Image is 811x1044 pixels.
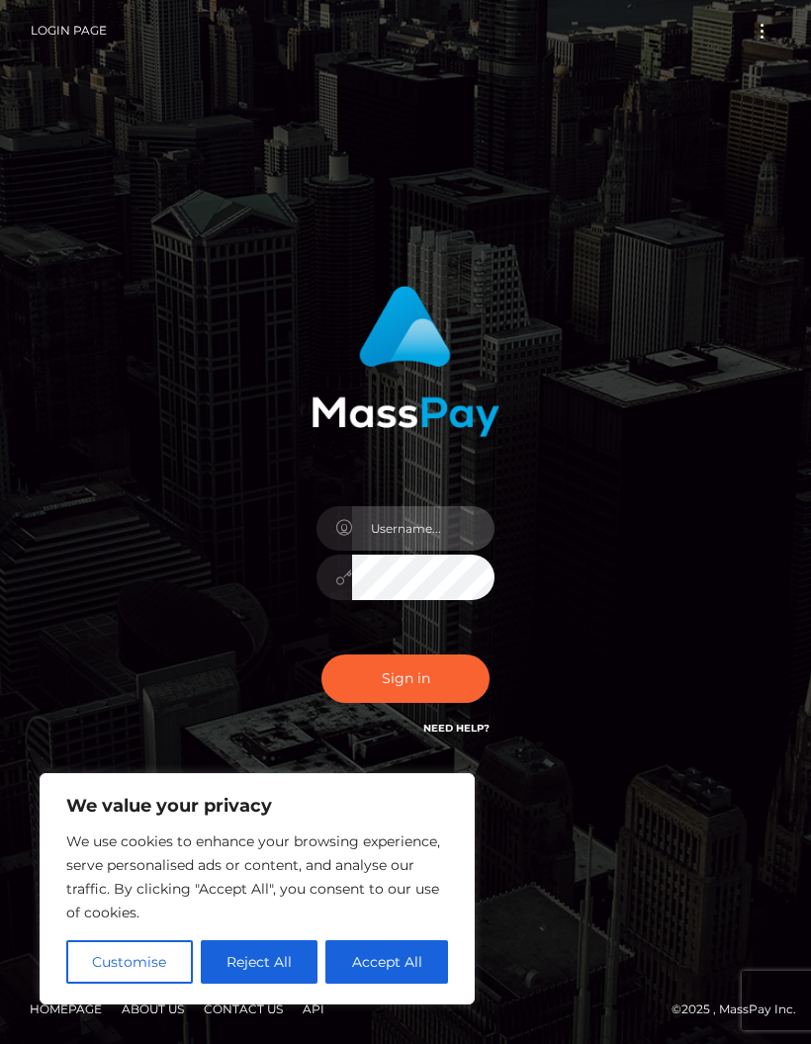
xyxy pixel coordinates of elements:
a: Login Page [31,10,107,51]
div: © 2025 , MassPay Inc. [15,999,796,1020]
img: MassPay Login [312,286,499,437]
button: Accept All [325,940,448,984]
button: Customise [66,940,193,984]
button: Reject All [201,940,318,984]
button: Toggle navigation [744,18,780,44]
a: Homepage [22,994,110,1024]
a: API [295,994,332,1024]
a: About Us [114,994,192,1024]
p: We value your privacy [66,794,448,818]
p: We use cookies to enhance your browsing experience, serve personalised ads or content, and analys... [66,829,448,924]
a: Need Help? [423,722,490,735]
a: Contact Us [196,994,291,1024]
div: We value your privacy [40,773,475,1004]
input: Username... [352,506,495,551]
button: Sign in [321,654,490,703]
